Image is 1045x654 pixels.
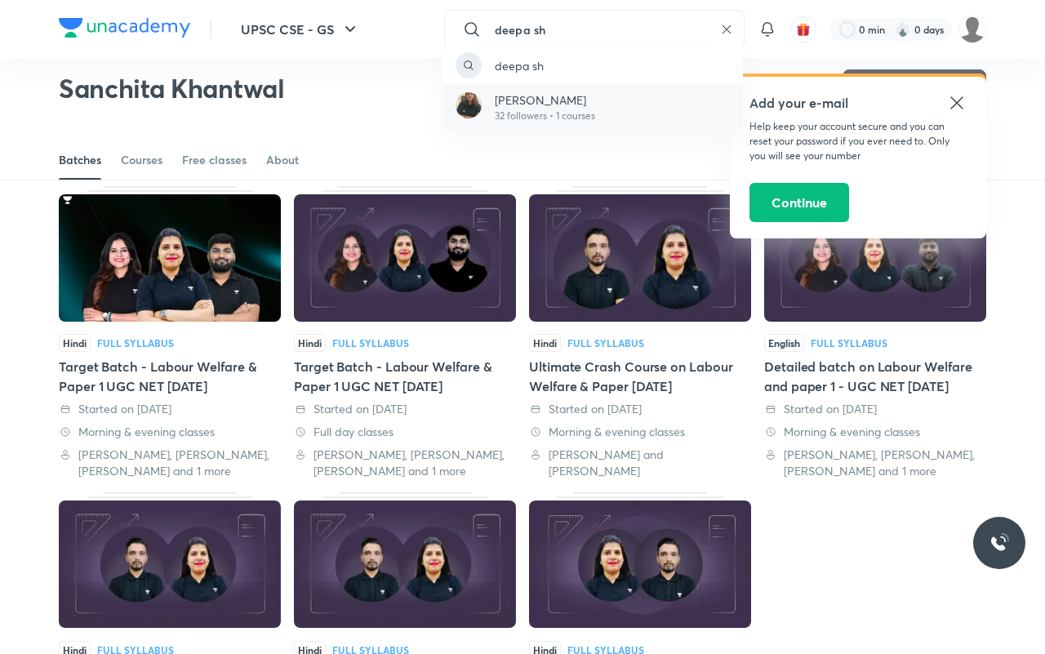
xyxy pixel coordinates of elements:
p: [PERSON_NAME] [495,91,595,109]
p: deepa sh [495,57,544,74]
a: Avatar[PERSON_NAME]32 followers • 1 courses [442,85,743,130]
p: 32 followers • 1 courses [495,109,595,123]
img: Avatar [456,92,482,118]
a: deepa sh [442,46,743,85]
img: ttu [989,533,1009,553]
